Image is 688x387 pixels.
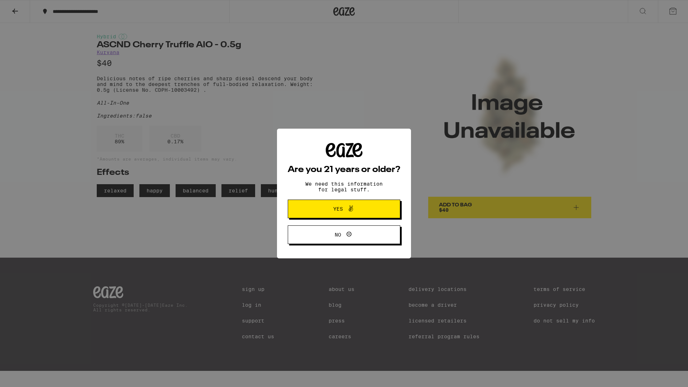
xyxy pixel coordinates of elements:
p: We need this information for legal stuff. [299,181,389,192]
span: Yes [333,206,343,211]
button: No [288,225,400,244]
h2: Are you 21 years or older? [288,166,400,174]
span: No [335,232,341,237]
button: Yes [288,200,400,218]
